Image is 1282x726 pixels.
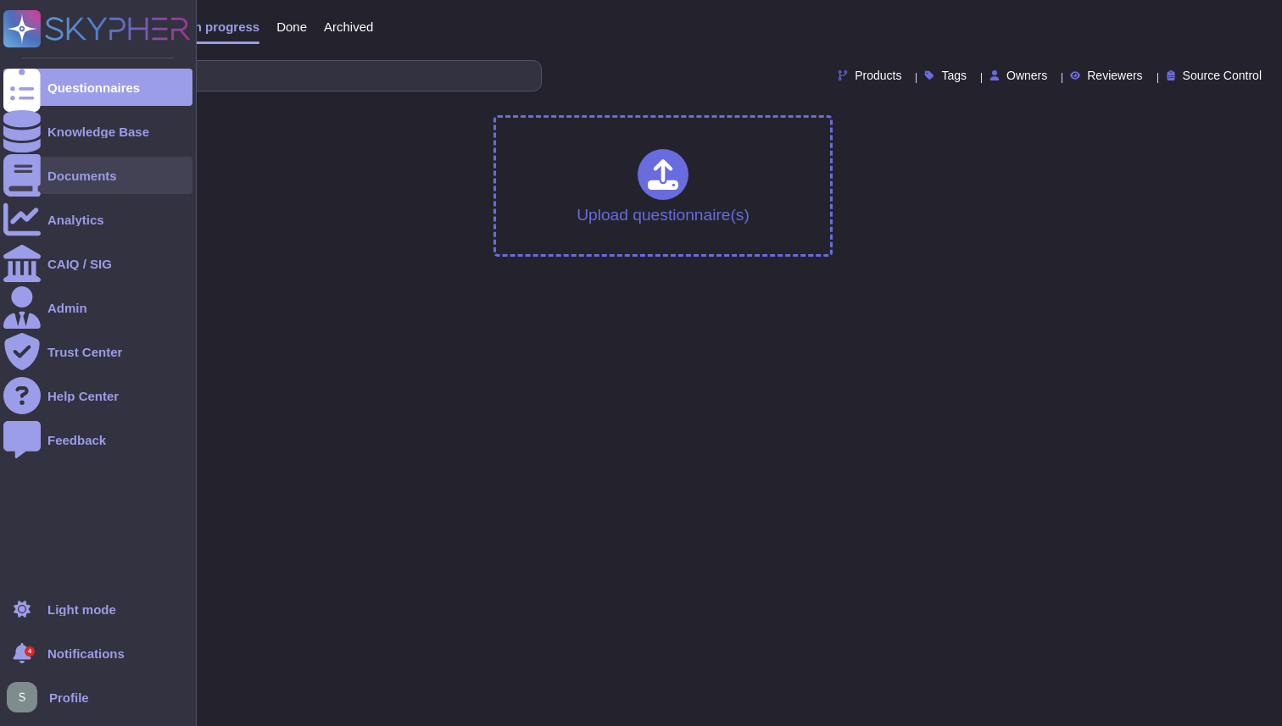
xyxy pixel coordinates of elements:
div: Analytics [47,213,104,226]
input: Search by keywords [67,61,541,91]
a: Feedback [3,421,192,458]
div: 4 [25,646,35,657]
div: CAIQ / SIG [47,258,112,270]
span: Products [855,69,901,81]
div: Trust Center [47,346,122,358]
div: Upload questionnaire(s) [577,149,750,223]
span: Reviewers [1087,69,1142,81]
span: Done [276,20,307,33]
div: Admin [47,302,87,314]
img: user [7,682,37,712]
span: Tags [941,69,967,81]
span: Archived [324,20,373,33]
div: Knowledge Base [47,125,149,138]
a: Admin [3,289,192,326]
span: In progress [190,20,259,33]
a: Documents [3,157,192,194]
div: Documents [47,169,117,182]
span: Source Control [1183,69,1262,81]
div: Feedback [47,434,106,446]
a: Trust Center [3,333,192,370]
a: Questionnaires [3,69,192,106]
button: user [3,679,49,716]
a: Analytics [3,201,192,238]
div: Light mode [47,603,116,616]
a: Knowledge Base [3,113,192,150]
a: Help Center [3,377,192,414]
span: Profile [49,691,89,704]
div: Questionnaires [47,81,140,94]
a: CAIQ / SIG [3,245,192,282]
div: Help Center [47,390,119,402]
span: Notifications [47,647,125,660]
span: Owners [1006,69,1047,81]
